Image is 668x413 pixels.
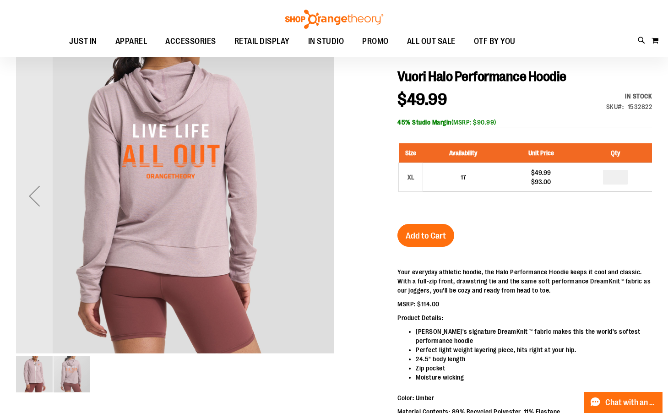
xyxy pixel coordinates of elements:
[115,31,147,52] span: APPAREL
[579,143,652,163] th: Qty
[508,168,574,177] div: $49.99
[16,37,53,355] div: Previous
[16,356,53,392] img: Product image for Vuori Halo Performance Hoodie
[16,37,334,393] div: carousel
[406,231,446,241] span: Add to Cart
[308,31,344,52] span: IN STUDIO
[416,345,652,354] li: Perfect light weight layering piece, hits right at your hip.
[407,31,456,52] span: ALL OUT SALE
[284,10,385,29] img: Shop Orangetheory
[397,393,652,402] p: Color: Umber
[423,143,503,163] th: Availability
[503,143,579,163] th: Unit Price
[54,355,90,393] div: image 2 of 2
[16,37,334,355] div: Alternate image #1 for 1532822
[508,177,574,186] div: $93.00
[397,90,447,109] span: $49.99
[397,118,652,127] div: (MSRP: $90.99)
[234,31,290,52] span: RETAIL DISPLAY
[584,392,663,413] button: Chat with an Expert
[606,103,624,110] strong: SKU
[605,398,657,407] span: Chat with an Expert
[362,31,389,52] span: PROMO
[397,69,566,84] span: Vuori Halo Performance Hoodie
[397,299,652,309] p: MSRP: $114.00
[16,35,334,353] img: Alternate image #1 for 1532822
[165,31,216,52] span: ACCESSORIES
[416,373,652,382] li: Moisture wicking
[461,174,466,181] span: 17
[628,102,652,111] div: 1532822
[474,31,516,52] span: OTF BY YOU
[69,31,97,52] span: JUST IN
[404,170,418,184] div: XL
[399,143,423,163] th: Size
[416,327,652,345] li: [PERSON_NAME]'s signature DreamKnit ™ fabric makes this the world's softest performance hoodie
[397,313,652,322] p: Product Details:
[606,92,652,101] div: Availability
[397,267,652,295] p: Your everyday athletic hoodie, the Halo Performance Hoodie keeps it cool and classic. With a full...
[397,119,451,126] b: 45% Studio Margin
[606,92,652,101] div: In stock
[416,364,652,373] li: Zip pocket
[16,355,54,393] div: image 1 of 2
[397,224,454,247] button: Add to Cart
[416,354,652,364] li: 24.5" body length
